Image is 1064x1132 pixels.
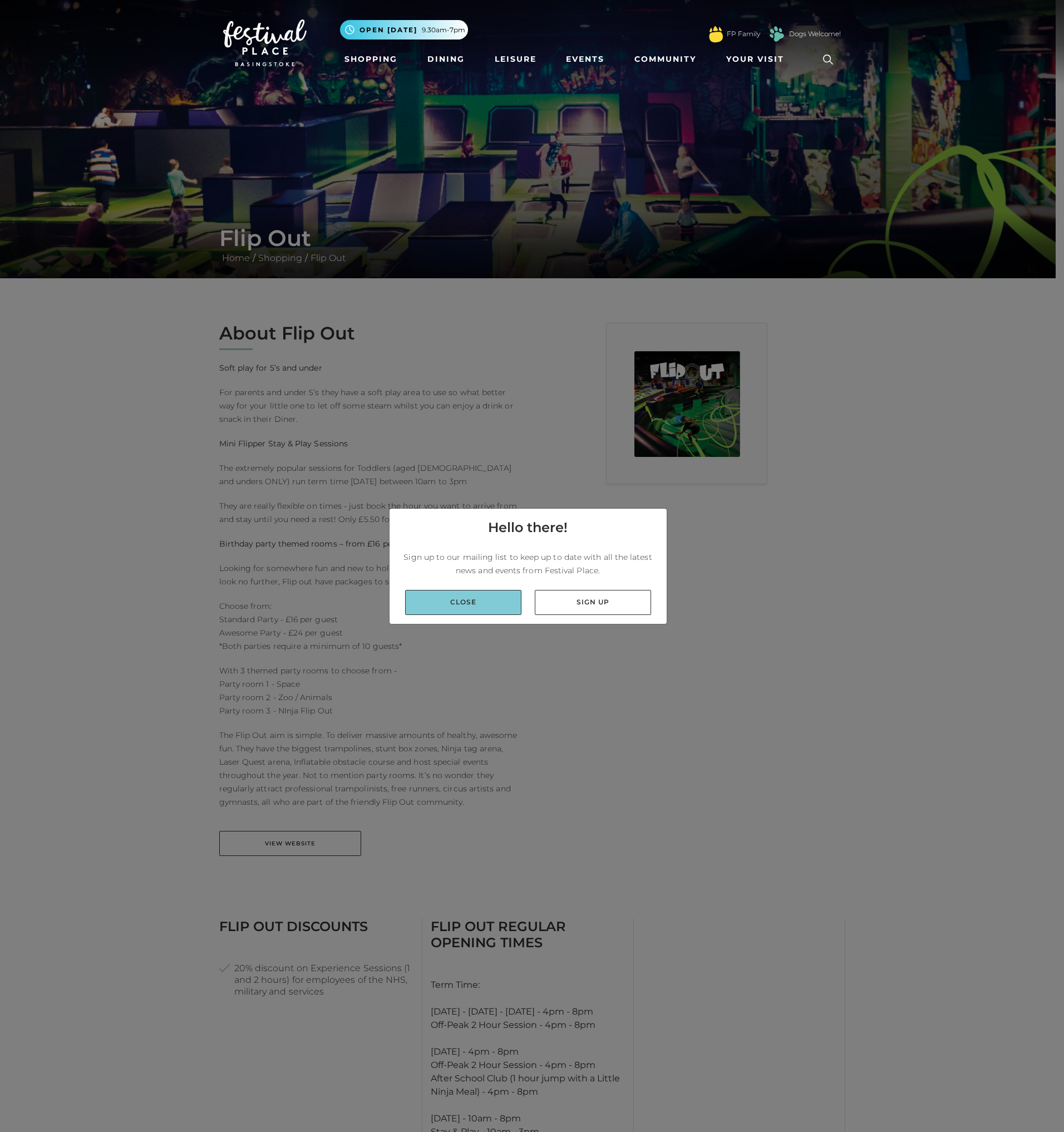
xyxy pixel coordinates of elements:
[340,20,468,40] button: Open [DATE] 9.30am-7pm
[789,29,841,39] a: Dogs Welcome!
[561,49,609,70] a: Events
[726,53,784,65] span: Your Visit
[722,49,794,70] a: Your Visit
[223,19,307,66] img: Festival Place Logo
[340,49,402,70] a: Shopping
[422,25,465,35] span: 9.30am-7pm
[423,49,469,70] a: Dining
[630,49,701,70] a: Community
[405,590,521,615] a: Close
[398,550,658,577] p: Sign up to our mailing list to keep up to date with all the latest news and events from Festival ...
[359,25,417,35] span: Open [DATE]
[490,49,541,70] a: Leisure
[535,590,651,615] a: Sign up
[488,518,568,538] h4: Hello there!
[727,29,760,39] a: FP Family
